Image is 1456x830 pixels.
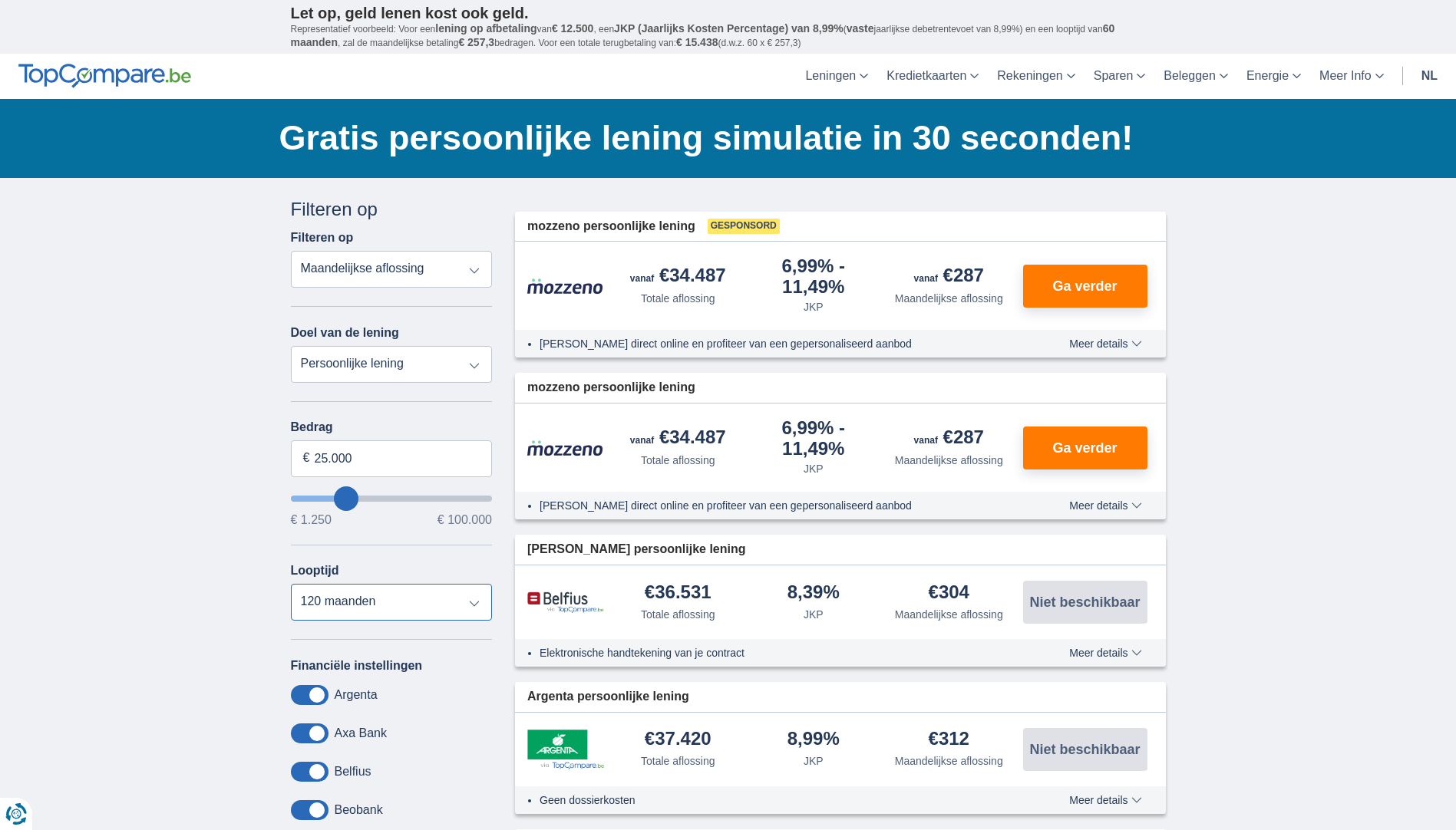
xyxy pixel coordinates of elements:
img: TopCompare [18,64,191,88]
span: € 257,3 [458,36,494,48]
a: Beleggen [1154,54,1237,99]
label: Belfius [335,765,371,779]
div: 8,99% [787,730,840,750]
li: [PERSON_NAME] direct online en profiteer van een gepersonaliseerd aanbod [540,498,1013,513]
span: Ga verder [1052,441,1117,455]
div: JKP [804,607,824,622]
span: Niet beschikbaar [1029,595,1140,609]
div: JKP [804,461,824,476]
div: 6,99% [752,257,876,296]
button: Niet beschikbaar [1023,728,1147,771]
img: product.pl.alt Argenta [527,730,604,769]
li: Geen dossierkosten [540,792,1013,808]
h1: Gratis persoonlijke lening simulatie in 30 seconden! [279,114,1166,162]
label: Financiële instellingen [291,659,423,673]
div: €37.420 [645,730,711,750]
span: lening op afbetaling [435,22,537,35]
span: € 1.250 [291,514,332,526]
a: Sparen [1085,54,1155,99]
li: [PERSON_NAME] direct online en profiteer van een gepersonaliseerd aanbod [540,336,1013,351]
div: €312 [929,730,969,750]
button: Meer details [1058,794,1153,806]
button: Meer details [1058,499,1153,512]
button: Niet beschikbaar [1023,581,1147,624]
span: € [303,450,310,467]
div: Filteren op [291,196,493,222]
div: Totale aflossing [641,607,715,622]
a: Meer Info [1310,54,1393,99]
label: Bedrag [291,420,493,434]
div: €34.487 [630,266,726,288]
span: Meer details [1069,795,1141,805]
div: Totale aflossing [641,453,715,468]
div: Maandelijkse aflossing [895,291,1003,306]
span: mozzeno persoonlijke lening [527,218,695,235]
span: Niet beschikbaar [1029,743,1140,756]
span: [PERSON_NAME] persoonlijke lening [527,541,745,558]
div: JKP [804,299,824,315]
label: Looptijd [291,564,339,578]
div: €287 [914,428,984,450]
div: JKP [804,753,824,769]
img: product.pl.alt Mozzeno [527,440,604,456]
div: €34.487 [630,428,726,450]
span: JKP (Jaarlijks Kosten Percentage) van 8,99% [614,22,844,35]
div: Maandelijkse aflossing [895,607,1003,622]
a: Energie [1237,54,1310,99]
span: Meer details [1069,647,1141,658]
span: € 100.000 [437,514,492,526]
label: Beobank [335,803,383,817]
div: Totale aflossing [641,291,715,306]
span: Argenta persoonlijke lening [527,688,689,706]
label: Argenta [335,688,378,702]
div: Maandelijkse aflossing [895,453,1003,468]
div: €287 [914,266,984,288]
span: Meer details [1069,338,1141,349]
span: Gesponsord [708,219,780,234]
label: Axa Bank [335,726,387,740]
label: Doel van de lening [291,326,399,340]
a: Rekeningen [988,54,1084,99]
div: Maandelijkse aflossing [895,753,1003,769]
button: Ga verder [1023,265,1147,308]
span: 60 maanden [291,22,1115,48]
a: nl [1412,54,1447,99]
span: Meer details [1069,500,1141,511]
span: mozzeno persoonlijke lening [527,379,695,397]
div: €304 [929,583,969,604]
img: product.pl.alt Belfius [527,591,604,614]
a: Kredietkaarten [877,54,988,99]
button: Ga verder [1023,427,1147,469]
p: Let op, geld lenen kost ook geld. [291,4,1166,22]
div: €36.531 [645,583,711,604]
button: Meer details [1058,338,1153,350]
span: vaste [847,22,874,35]
div: Totale aflossing [641,753,715,769]
li: Elektronische handtekening van je contract [540,645,1013,660]
p: Representatief voorbeeld: Voor een van , een ( jaarlijkse debetrentevoet van 8,99%) en een loopti... [291,22,1166,50]
a: Leningen [796,54,877,99]
label: Filteren op [291,231,354,245]
img: product.pl.alt Mozzeno [527,278,604,295]
div: 6,99% [752,419,876,458]
span: € 12.500 [552,22,594,35]
span: Ga verder [1052,279,1117,293]
div: 8,39% [787,583,840,604]
span: € 15.438 [676,36,718,48]
button: Meer details [1058,647,1153,659]
input: wantToBorrow [291,496,493,502]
